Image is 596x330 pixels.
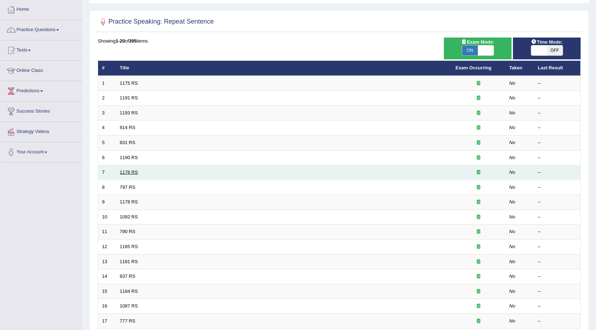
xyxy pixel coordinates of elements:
div: – [538,318,577,325]
b: 395 [129,38,137,44]
em: No [509,199,515,205]
a: 1185 RS [120,244,138,249]
div: – [538,303,577,310]
em: No [509,169,515,175]
a: 1092 RS [120,214,138,220]
span: Exam Mode: [459,38,497,46]
div: Exam occurring question [456,258,501,265]
em: No [509,289,515,294]
em: No [509,214,515,220]
b: 1-20 [116,38,125,44]
td: 12 [98,239,116,254]
a: 1087 RS [120,303,138,309]
a: Predictions [0,81,82,99]
a: Success Stories [0,102,82,119]
a: Online Class [0,61,82,79]
div: – [538,154,577,161]
em: No [509,303,515,309]
div: – [538,110,577,117]
td: 11 [98,225,116,240]
span: OFF [547,45,563,55]
em: No [509,259,515,264]
div: Exam occurring question [456,318,501,325]
td: 16 [98,299,116,314]
em: No [509,184,515,190]
div: – [538,228,577,235]
div: Exam occurring question [456,139,501,146]
h2: Practice Speaking: Repeat Sentence [98,16,214,27]
a: 1175 RS [120,80,138,86]
em: No [509,140,515,145]
td: 13 [98,254,116,269]
em: No [509,80,515,86]
div: Exam occurring question [456,273,501,280]
div: Exam occurring question [456,243,501,250]
a: Your Account [0,142,82,160]
td: 10 [98,210,116,225]
a: Exam Occurring [456,65,491,70]
div: Show exams occurring in exams [444,38,512,59]
div: Exam occurring question [456,214,501,221]
div: Exam occurring question [456,199,501,206]
em: No [509,155,515,160]
div: – [538,273,577,280]
div: – [538,95,577,102]
td: 4 [98,120,116,136]
a: 1190 RS [120,155,138,160]
a: 1176 RS [120,169,138,175]
div: Showing of items. [98,38,581,44]
td: 15 [98,284,116,299]
div: Exam occurring question [456,184,501,191]
a: 1178 RS [120,199,138,205]
div: Exam occurring question [456,288,501,295]
div: Exam occurring question [456,80,501,87]
td: 17 [98,314,116,329]
th: # [98,61,116,76]
th: Taken [505,61,534,76]
div: – [538,243,577,250]
em: No [509,95,515,100]
td: 7 [98,165,116,180]
td: 14 [98,269,116,284]
div: – [538,199,577,206]
em: No [509,318,515,324]
a: 797 RS [120,184,135,190]
div: – [538,80,577,87]
a: 790 RS [120,229,135,234]
a: Practice Questions [0,20,82,38]
em: No [509,125,515,130]
div: Exam occurring question [456,303,501,310]
th: Last Result [534,61,581,76]
em: No [509,110,515,115]
span: ON [462,45,478,55]
a: 831 RS [120,140,135,145]
div: – [538,184,577,191]
div: Exam occurring question [456,154,501,161]
div: Exam occurring question [456,124,501,131]
div: Exam occurring question [456,95,501,102]
a: 814 RS [120,125,135,130]
div: Exam occurring question [456,169,501,176]
a: Tests [0,40,82,58]
a: 777 RS [120,318,135,324]
div: – [538,288,577,295]
div: – [538,169,577,176]
a: 1181 RS [120,259,138,264]
td: 9 [98,195,116,210]
span: Time Mode: [528,38,566,46]
a: 837 RS [120,274,135,279]
th: Title [116,61,452,76]
td: 3 [98,105,116,120]
div: Exam occurring question [456,110,501,117]
a: 1191 RS [120,95,138,100]
em: No [509,274,515,279]
em: No [509,229,515,234]
td: 1 [98,76,116,91]
div: – [538,139,577,146]
div: Exam occurring question [456,228,501,235]
div: – [538,124,577,131]
div: – [538,214,577,221]
a: 1193 RS [120,110,138,115]
td: 6 [98,150,116,165]
div: – [538,258,577,265]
